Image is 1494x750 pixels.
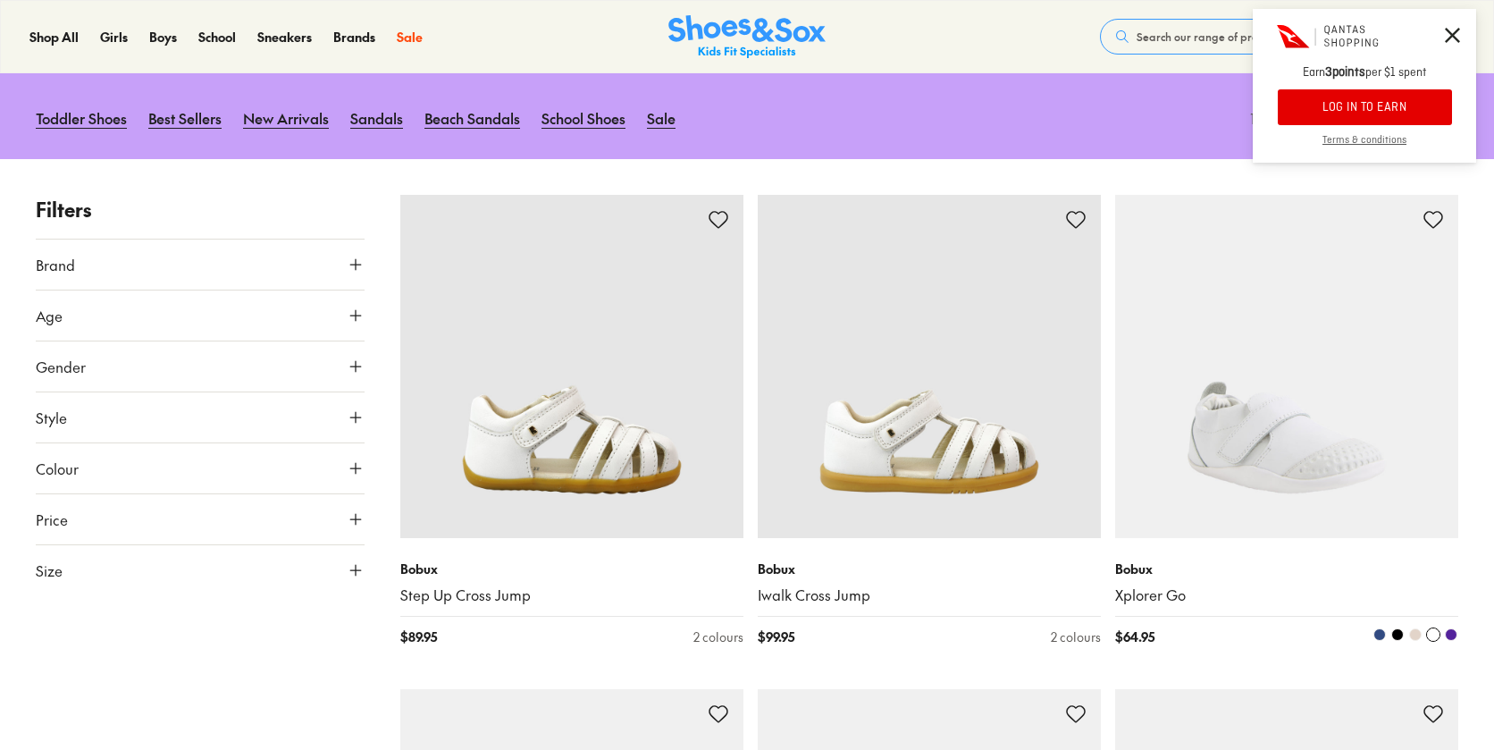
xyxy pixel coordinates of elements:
p: Bobux [758,560,1101,578]
a: Xplorer Go [1115,586,1458,605]
a: Beach Sandals [424,98,520,138]
a: Iwalk Cross Jump [758,586,1101,605]
a: Terms & conditions [1253,134,1476,163]
a: Sneakers [257,28,312,46]
span: Price [36,509,68,530]
span: Search our range of products [1137,29,1284,45]
a: Best Sellers [148,98,222,138]
button: Age [36,291,365,341]
span: Age [36,305,63,326]
span: Colour [36,458,79,479]
p: Bobux [400,560,743,578]
span: $ 99.95 [758,628,794,646]
span: $ 89.95 [400,628,437,646]
p: 130 results [1243,107,1313,129]
a: School [198,28,236,46]
a: Girls [100,28,128,46]
a: Sale [397,28,423,46]
span: $ 64.95 [1115,628,1154,646]
a: School Shoes [541,98,625,138]
a: Shoes & Sox [668,15,826,59]
button: Size [36,545,365,595]
button: LOG IN TO EARN [1278,89,1452,125]
button: Colour [36,443,365,493]
strong: 3 points [1325,64,1365,80]
button: Price [36,494,365,544]
a: Step Up Cross Jump [400,586,743,605]
div: 2 colours [693,628,743,646]
a: Shop All [29,28,79,46]
p: Bobux [1115,560,1458,578]
span: Gender [36,356,86,377]
span: Brand [36,254,75,275]
button: Gender [36,341,365,392]
a: Sale [647,98,676,138]
button: Brand [36,240,365,290]
button: Search our range of products [1100,19,1357,55]
p: Earn per $1 spent [1253,64,1476,89]
a: Toddler Shoes [36,98,127,138]
a: New Arrivals [243,98,329,138]
a: Brands [333,28,375,46]
span: Style [36,407,67,428]
a: Sandals [350,98,403,138]
button: Style [36,392,365,442]
span: Size [36,560,63,581]
img: SNS_Logo_Responsive.svg [668,15,826,59]
div: 2 colours [1051,628,1101,646]
a: Boys [149,28,177,46]
p: Filters [36,195,365,224]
